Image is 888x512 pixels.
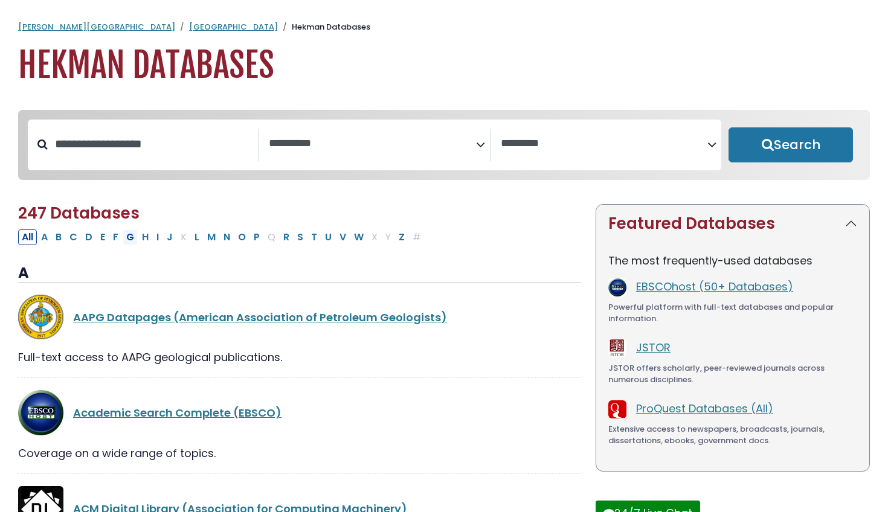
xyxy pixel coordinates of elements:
[204,229,219,245] button: Filter Results M
[608,252,857,269] p: The most frequently-used databases
[636,401,773,416] a: ProQuest Databases (All)
[596,205,869,243] button: Featured Databases
[278,21,370,33] li: Hekman Databases
[321,229,335,245] button: Filter Results U
[153,229,162,245] button: Filter Results I
[138,229,152,245] button: Filter Results H
[636,279,793,294] a: EBSCOhost (50+ Databases)
[163,229,176,245] button: Filter Results J
[37,229,51,245] button: Filter Results A
[280,229,293,245] button: Filter Results R
[18,110,870,180] nav: Search filters
[18,264,581,283] h3: A
[608,362,857,386] div: JSTOR offers scholarly, peer-reviewed journals across numerous disciplines.
[350,229,367,245] button: Filter Results W
[250,229,263,245] button: Filter Results P
[73,405,282,420] a: Academic Search Complete (EBSCO)
[395,229,408,245] button: Filter Results Z
[109,229,122,245] button: Filter Results F
[191,229,203,245] button: Filter Results L
[82,229,96,245] button: Filter Results D
[66,229,81,245] button: Filter Results C
[18,45,870,86] h1: Hekman Databases
[18,445,581,461] div: Coverage on a wide range of topics.
[123,229,138,245] button: Filter Results G
[608,423,857,447] div: Extensive access to newspapers, broadcasts, journals, dissertations, ebooks, government docs.
[18,21,870,33] nav: breadcrumb
[52,229,65,245] button: Filter Results B
[269,138,475,150] textarea: Search
[307,229,321,245] button: Filter Results T
[73,310,447,325] a: AAPG Datapages (American Association of Petroleum Geologists)
[18,349,581,365] div: Full-text access to AAPG geological publications.
[48,134,258,154] input: Search database by title or keyword
[220,229,234,245] button: Filter Results N
[18,229,426,244] div: Alpha-list to filter by first letter of database name
[501,138,707,150] textarea: Search
[97,229,109,245] button: Filter Results E
[294,229,307,245] button: Filter Results S
[636,340,671,355] a: JSTOR
[18,229,37,245] button: All
[608,301,857,325] div: Powerful platform with full-text databases and popular information.
[18,202,140,224] span: 247 Databases
[729,127,853,162] button: Submit for Search Results
[336,229,350,245] button: Filter Results V
[18,21,175,33] a: [PERSON_NAME][GEOGRAPHIC_DATA]
[234,229,249,245] button: Filter Results O
[189,21,278,33] a: [GEOGRAPHIC_DATA]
